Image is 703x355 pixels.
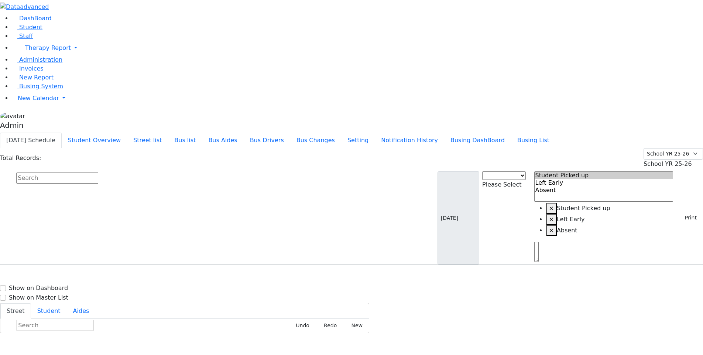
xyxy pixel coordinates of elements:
a: New Calendar [12,91,703,106]
label: Show on Master List [9,293,68,302]
option: Left Early [535,179,673,187]
button: Notification History [375,133,444,148]
input: Search [17,320,93,331]
select: Default select example [644,148,703,160]
button: Street [0,303,31,319]
button: Remove item [546,203,557,214]
span: Therapy Report [25,44,71,51]
button: Aides [67,303,96,319]
button: Remove item [546,225,557,236]
button: Student [31,303,67,319]
button: Remove item [546,214,557,225]
button: Print [676,212,700,223]
button: Street list [127,133,168,148]
span: × [549,216,554,223]
button: New [343,320,366,331]
button: Student Overview [62,133,127,148]
span: School YR 25-26 [644,160,692,167]
a: Invoices [12,65,44,72]
label: Show on Dashboard [9,284,68,293]
a: Busing System [12,83,63,90]
option: Absent [535,187,673,194]
span: Administration [19,56,62,63]
span: Student Picked up [557,205,610,212]
li: Absent [546,225,673,236]
span: Staff [19,33,33,40]
button: Setting [341,133,375,148]
span: Student [19,24,42,31]
a: Therapy Report [12,41,703,55]
div: Street [0,319,369,333]
span: DashBoard [19,15,52,22]
button: Undo [288,320,313,331]
button: Bus Changes [290,133,341,148]
span: Invoices [19,65,44,72]
button: Busing List [511,133,556,148]
a: New Report [12,74,54,81]
span: Please Select [482,181,521,188]
li: Student Picked up [546,203,673,214]
span: Absent [557,227,577,234]
span: × [549,227,554,234]
button: Bus Aides [202,133,243,148]
input: Search [16,173,98,184]
option: Student Picked up [535,172,673,179]
button: Bus list [168,133,202,148]
button: Redo [316,320,340,331]
span: New Report [19,74,54,81]
a: Staff [12,33,33,40]
button: Bus Drivers [244,133,290,148]
a: Student [12,24,42,31]
a: Administration [12,56,62,63]
button: Busing DashBoard [444,133,511,148]
textarea: Search [534,242,539,262]
span: Busing System [19,83,63,90]
li: Left Early [546,214,673,225]
a: DashBoard [12,15,52,22]
span: New Calendar [18,95,59,102]
span: Left Early [557,216,585,223]
span: × [549,205,554,212]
